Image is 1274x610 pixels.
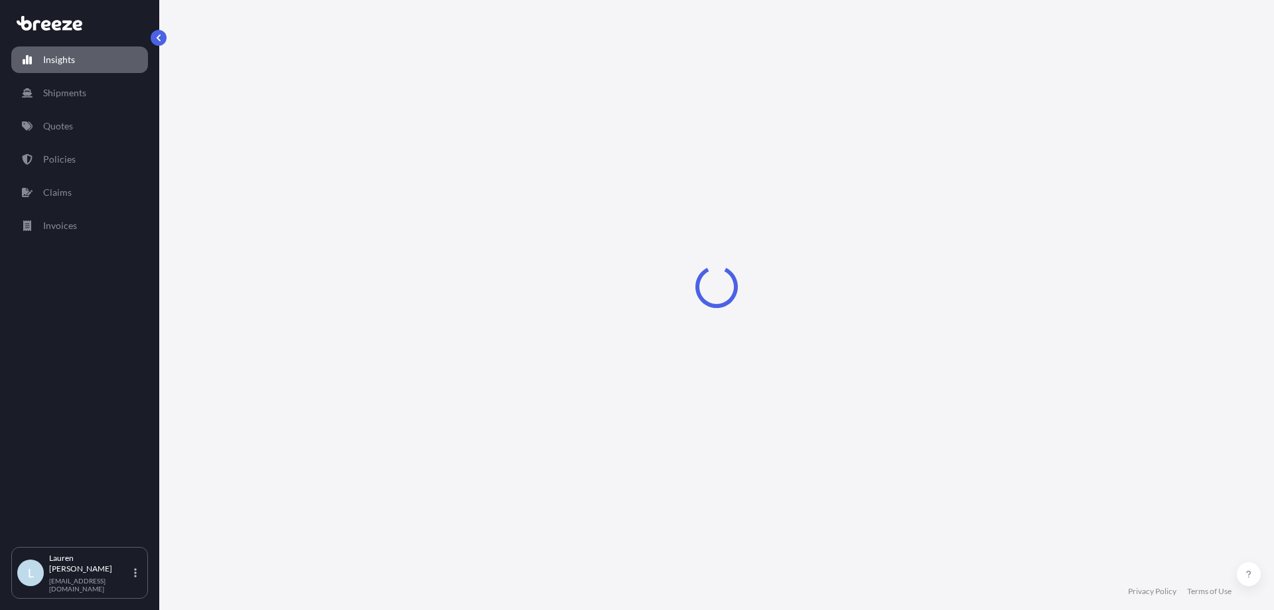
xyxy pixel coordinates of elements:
p: Insights [43,53,75,66]
a: Invoices [11,212,148,239]
a: Policies [11,146,148,173]
p: Claims [43,186,72,199]
p: Policies [43,153,76,166]
a: Privacy Policy [1128,586,1176,597]
p: Lauren [PERSON_NAME] [49,553,131,574]
a: Insights [11,46,148,73]
a: Shipments [11,80,148,106]
a: Claims [11,179,148,206]
p: [EMAIL_ADDRESS][DOMAIN_NAME] [49,577,131,593]
p: Shipments [43,86,86,100]
p: Quotes [43,119,73,133]
a: Terms of Use [1187,586,1232,597]
span: L [28,566,34,579]
a: Quotes [11,113,148,139]
p: Invoices [43,219,77,232]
